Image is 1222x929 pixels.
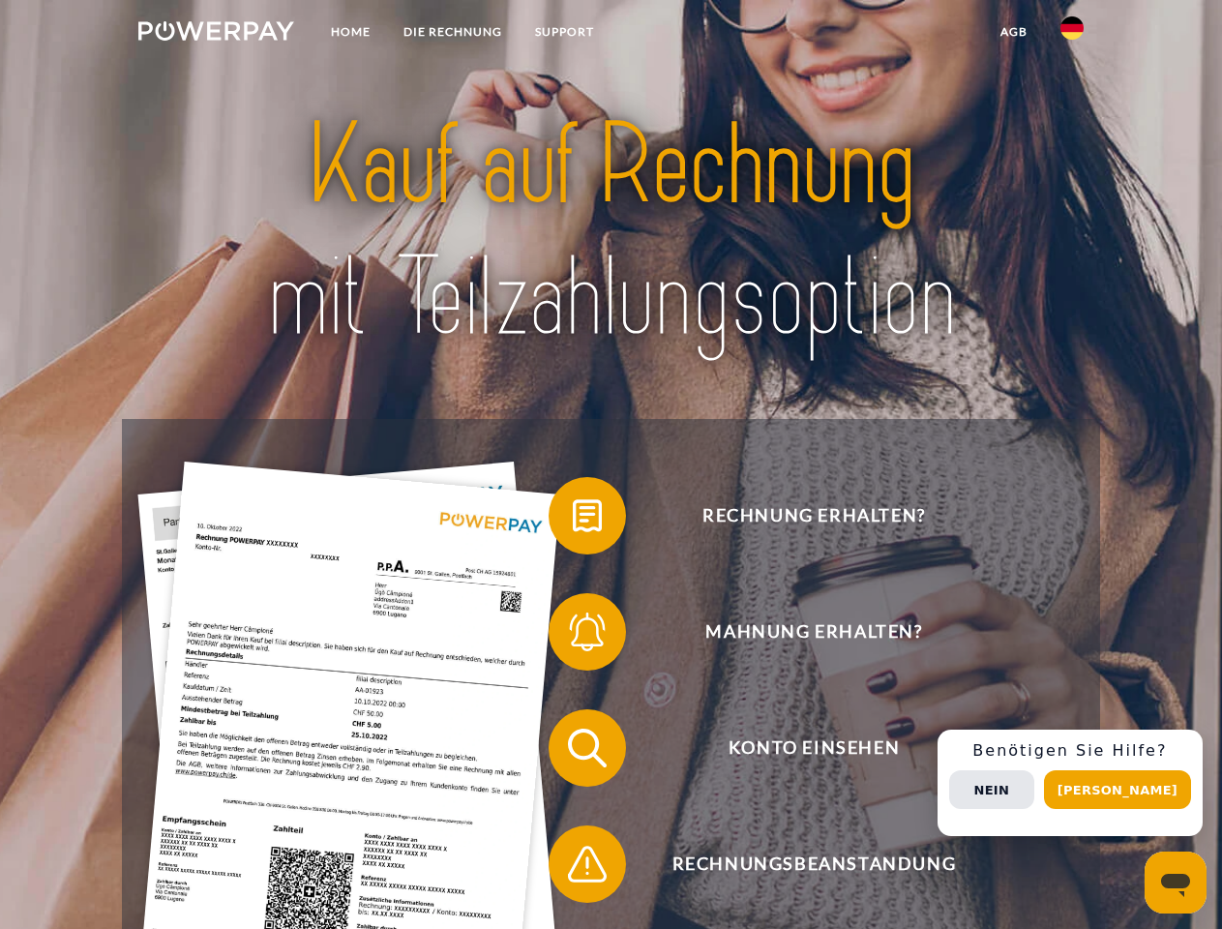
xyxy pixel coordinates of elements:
span: Konto einsehen [577,709,1051,787]
span: Rechnungsbeanstandung [577,825,1051,903]
img: logo-powerpay-white.svg [138,21,294,41]
button: Nein [949,770,1034,809]
button: Konto einsehen [549,709,1052,787]
button: Rechnung erhalten? [549,477,1052,554]
img: qb_bill.svg [563,492,611,540]
img: qb_bell.svg [563,608,611,656]
a: SUPPORT [519,15,611,49]
a: Home [314,15,387,49]
img: qb_warning.svg [563,840,611,888]
img: title-powerpay_de.svg [185,93,1037,371]
img: de [1060,16,1084,40]
img: qb_search.svg [563,724,611,772]
span: Mahnung erhalten? [577,593,1051,671]
div: Schnellhilfe [938,730,1203,836]
button: Mahnung erhalten? [549,593,1052,671]
span: Rechnung erhalten? [577,477,1051,554]
a: agb [984,15,1044,49]
iframe: Schaltfläche zum Öffnen des Messaging-Fensters [1145,852,1207,914]
a: DIE RECHNUNG [387,15,519,49]
h3: Benötigen Sie Hilfe? [949,741,1191,761]
button: [PERSON_NAME] [1044,770,1191,809]
button: Rechnungsbeanstandung [549,825,1052,903]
